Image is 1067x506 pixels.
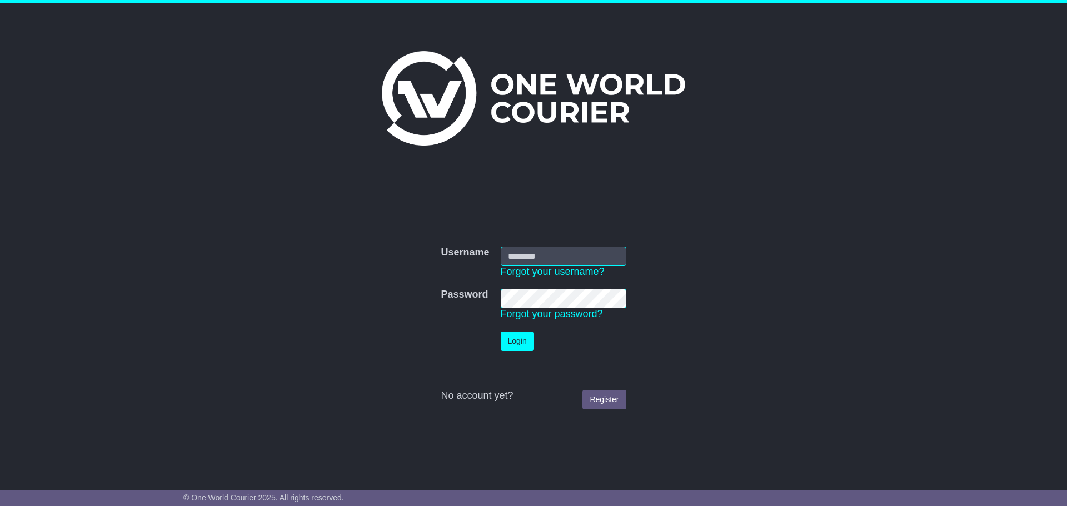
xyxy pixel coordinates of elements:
span: © One World Courier 2025. All rights reserved. [183,493,344,502]
button: Login [501,332,534,351]
a: Forgot your username? [501,266,605,277]
a: Register [582,390,626,409]
label: Password [441,289,488,301]
label: Username [441,247,489,259]
img: One World [382,51,685,146]
div: No account yet? [441,390,626,402]
a: Forgot your password? [501,308,603,319]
